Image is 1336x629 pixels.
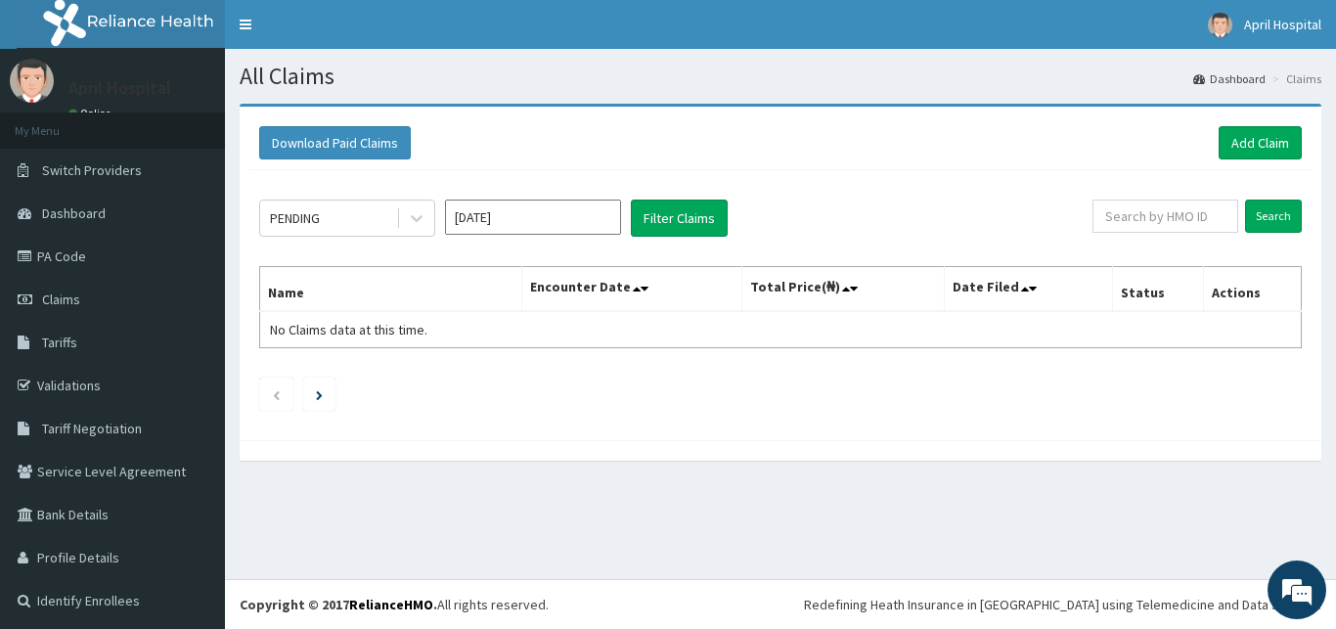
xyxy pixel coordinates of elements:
button: Download Paid Claims [259,126,411,159]
span: April Hospital [1244,16,1321,33]
a: Add Claim [1219,126,1302,159]
a: Online [68,107,115,120]
a: RelianceHMO [349,596,433,613]
span: Dashboard [42,204,106,222]
li: Claims [1268,70,1321,87]
span: No Claims data at this time. [270,321,427,338]
th: Name [260,267,522,312]
a: Next page [316,385,323,403]
span: Tariffs [42,334,77,351]
footer: All rights reserved. [225,579,1336,629]
h1: All Claims [240,64,1321,89]
input: Select Month and Year [445,200,621,235]
th: Encounter Date [522,267,741,312]
th: Total Price(₦) [741,267,945,312]
img: User Image [10,59,54,103]
th: Status [1113,267,1204,312]
div: Redefining Heath Insurance in [GEOGRAPHIC_DATA] using Telemedicine and Data Science! [804,595,1321,614]
input: Search [1245,200,1302,233]
input: Search by HMO ID [1092,200,1238,233]
strong: Copyright © 2017 . [240,596,437,613]
span: Claims [42,291,80,308]
span: Tariff Negotiation [42,420,142,437]
th: Actions [1203,267,1301,312]
span: Switch Providers [42,161,142,179]
img: User Image [1208,13,1232,37]
p: April Hospital [68,79,171,97]
a: Dashboard [1193,70,1266,87]
div: PENDING [270,208,320,228]
a: Previous page [272,385,281,403]
th: Date Filed [945,267,1113,312]
button: Filter Claims [631,200,728,237]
